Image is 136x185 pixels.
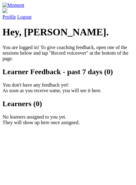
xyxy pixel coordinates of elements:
[2,82,134,93] p: You don't have any feedback yet! As soon as you receive some, you will see it here.
[2,8,7,13] img: default_avatar-b4e2223d03051bc43aaaccfb402a43260a3f17acc7fafc1603fdf008d6cba3c9.png
[2,68,134,76] h2: Learner Feedback - past 7 days (0)
[2,26,134,38] h1: Hey, [PERSON_NAME].
[2,114,134,125] p: No learners assigned to you yet. They will show up here once assigned.
[2,8,134,20] a: Profile
[2,45,134,61] p: You are logged in! To give coaching feedback, open one of the sessions below and tap "Record voic...
[17,14,32,20] a: Logout
[2,100,134,108] h2: Learners (0)
[2,2,24,8] img: Moment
